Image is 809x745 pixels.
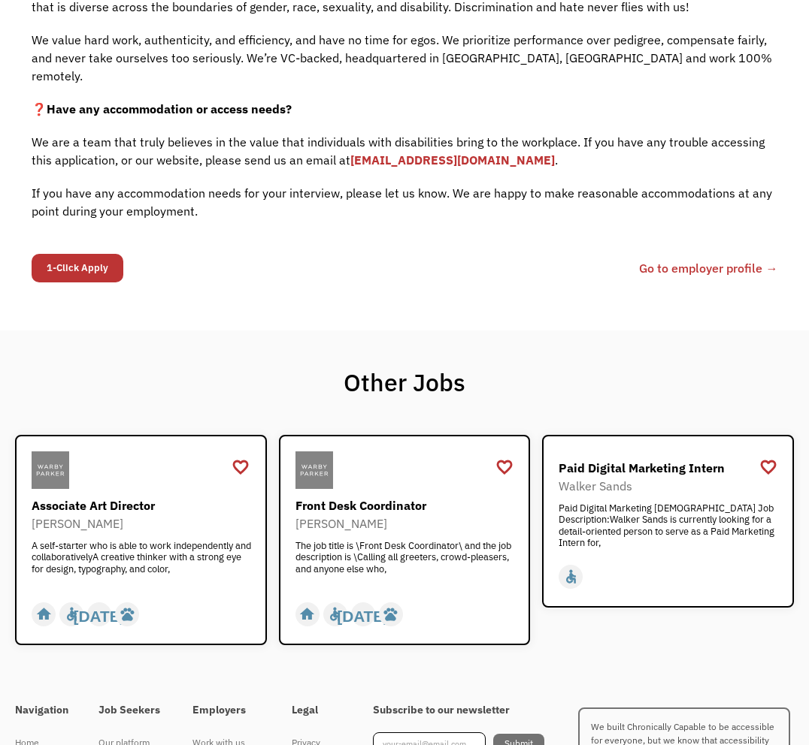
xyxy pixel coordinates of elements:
h4: Legal [292,704,342,717]
div: Paid Digital Marketing Intern [559,459,781,477]
a: favorite_border [759,456,777,478]
div: home [299,603,315,626]
h4: Job Seekers [98,704,162,717]
div: Associate Art Director [32,496,254,514]
div: The job title is \Front Desk Coordinator\ and the job description is \Calling all greeters, crowd... [295,540,518,585]
div: A self-starter who is able to work independently and collaborativelyA creative thinker with a str... [32,540,254,585]
h4: Employers [192,704,262,717]
div: [DATE] [74,603,126,626]
form: 1-Click Apply Form [32,250,123,286]
h4: Subscribe to our newsletter [373,704,544,717]
a: Warby ParkerFront Desk Coordinator[PERSON_NAME]The job title is \Front Desk Coordinator\ and the ... [279,435,531,645]
a: Walker SandsPaid Digital Marketing InternWalker SandsPaid Digital Marketing [DEMOGRAPHIC_DATA] Jo... [542,435,794,608]
p: If you have any accommodation needs for your interview, please let us know. We are happy to make ... [32,184,778,220]
div: [PERSON_NAME] [295,514,518,532]
div: [DATE] [337,603,389,626]
div: pets [120,603,135,626]
div: home [36,603,52,626]
img: Warby Parker [295,451,333,489]
a: favorite_border [232,456,250,478]
div: Front Desk Coordinator [295,496,518,514]
p: We value hard work, authenticity, and efficiency, and have no time for egos. We prioritize perfor... [32,31,778,85]
a: Warby ParkerAssociate Art Director[PERSON_NAME]A self-starter who is able to work independently a... [15,435,267,645]
img: Warby Parker [32,451,69,489]
h4: Navigation [15,704,68,717]
div: accessible [563,566,579,588]
strong: Have any accommodation or access needs? [47,101,292,116]
div: Paid Digital Marketing [DEMOGRAPHIC_DATA] Job Description:Walker Sands is currently looking for a... [559,502,781,547]
a: Go to employer profile → [639,259,777,277]
input: 1-Click Apply [32,254,123,282]
div: [PERSON_NAME] [32,514,254,532]
div: accessible [327,603,343,626]
p: ❓ [32,100,778,118]
div: pets [383,603,398,626]
p: We are a team that truly believes in the value that individuals with disabilities bring to the wo... [32,133,778,169]
div: Walker Sands [559,477,781,495]
a: favorite_border [495,456,514,478]
div: accessible [64,603,80,626]
a: [EMAIL_ADDRESS][DOMAIN_NAME] [350,152,555,167]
